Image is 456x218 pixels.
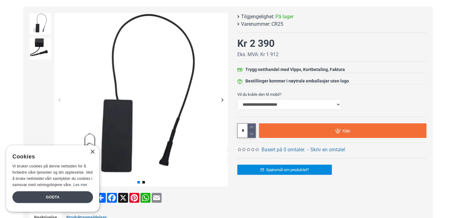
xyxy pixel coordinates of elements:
[151,193,162,203] a: Email
[275,13,293,20] span: På lager
[142,181,145,184] span: Go to slide 2
[54,13,228,187] img: Skjult lydopptaker med ekstern mikrofon - SpyGadgets.no
[137,181,140,184] span: Go to slide 1
[245,78,349,84] div: Bestillinger kommer i nøytrale emballasjer uten logo
[54,95,65,105] div: Previous slide
[95,193,106,203] a: Share
[12,191,93,203] div: Godta
[310,146,345,153] a: Skriv en omtale!
[217,95,228,105] div: Next slide
[237,89,427,99] label: Vil du koble den til mobil?
[245,66,345,73] div: Trygg netthandel med Vipps, Kortbetaling, Faktura
[237,36,275,51] div: Kr 2 390
[307,147,308,153] b: -
[343,129,351,133] span: Kjøp
[29,38,51,60] img: Skjult lydopptaker med ekstern mikrofon - SpyGadgets.no
[271,20,283,28] span: CR25
[73,183,87,187] a: Les mer, opens a new window
[12,164,93,187] span: Vi bruker cookies på denne nettsiden for å forbedre våre tjenester og din opplevelse. Ved å bruke...
[241,20,270,28] b: Varenummer:
[262,146,305,153] a: Basert på 0 omtaler.
[106,193,118,203] a: Facebook
[129,193,140,203] a: Pinterest
[140,193,151,203] a: WhatsApp
[241,13,275,20] b: Tilgjengelighet:
[12,150,89,163] div: Cookies
[90,150,95,154] div: Close
[237,165,332,175] a: Spørsmål om produktet?
[118,193,129,203] a: X
[29,13,51,35] img: Skjult lydopptaker med ekstern mikrofon - SpyGadgets.no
